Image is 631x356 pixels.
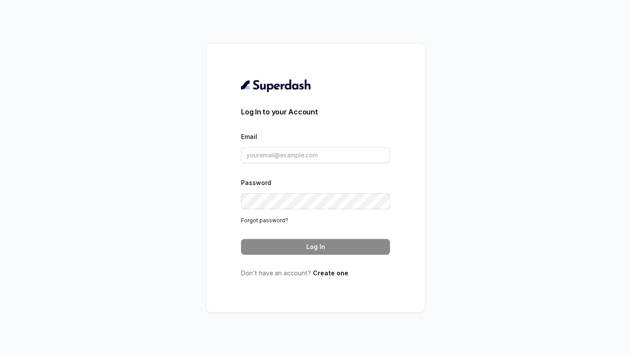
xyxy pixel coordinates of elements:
button: Log In [241,239,390,255]
h3: Log In to your Account [241,107,390,117]
a: Forgot password? [241,217,288,224]
input: youremail@example.com [241,147,390,163]
p: Don’t have an account? [241,269,390,278]
a: Create one [313,269,348,277]
img: light.svg [241,78,312,93]
label: Password [241,179,271,186]
label: Email [241,133,257,140]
